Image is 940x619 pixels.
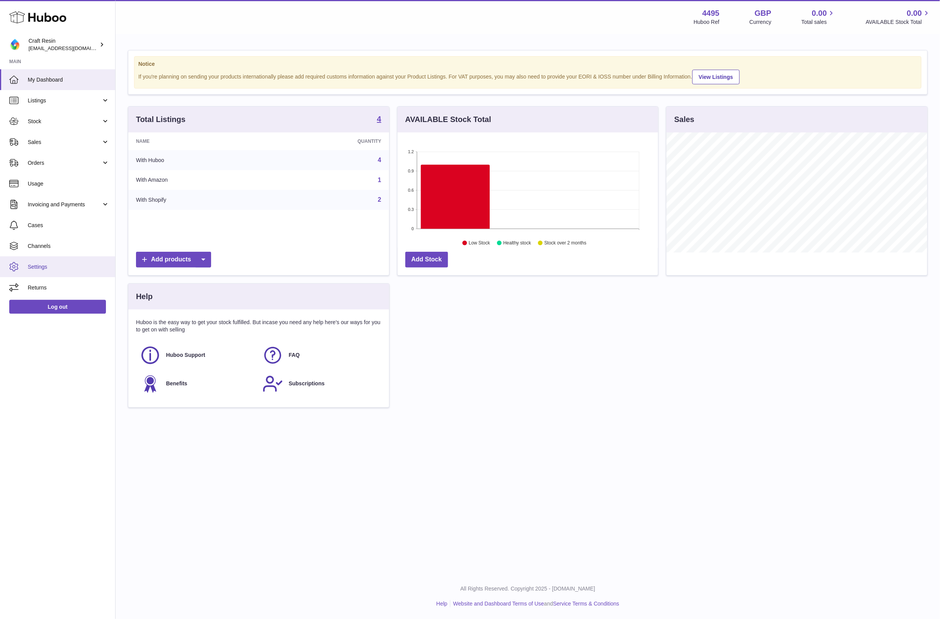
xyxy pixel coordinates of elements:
span: Listings [28,97,101,104]
a: Huboo Support [140,345,255,366]
span: FAQ [289,351,300,359]
h3: Sales [674,114,694,125]
div: Huboo Ref [694,18,720,26]
h3: Help [136,291,153,302]
text: Healthy stock [503,241,531,246]
a: Add Stock [405,252,448,268]
div: Craft Resin [29,37,98,52]
th: Quantity [271,132,389,150]
span: AVAILABLE Stock Total [866,18,931,26]
a: Help [436,601,448,607]
span: Usage [28,180,109,187]
text: Stock over 2 months [544,241,586,246]
span: Channels [28,243,109,250]
text: 0 [411,226,414,231]
span: Stock [28,118,101,125]
a: 4 [378,157,381,163]
span: 0.00 [812,8,827,18]
a: 0.00 Total sales [801,8,836,26]
span: Settings [28,263,109,271]
td: With Huboo [128,150,271,170]
span: 0.00 [907,8,922,18]
text: 0.9 [408,169,414,173]
a: FAQ [262,345,377,366]
p: Huboo is the easy way to get your stock fulfilled. But incase you need any help here's our ways f... [136,319,381,333]
text: 0.3 [408,207,414,212]
span: Total sales [801,18,836,26]
span: Huboo Support [166,351,205,359]
a: Website and Dashboard Terms of Use [453,601,544,607]
p: All Rights Reserved. Copyright 2025 - [DOMAIN_NAME] [122,585,934,592]
a: 0.00 AVAILABLE Stock Total [866,8,931,26]
text: 1.2 [408,149,414,154]
span: Returns [28,284,109,291]
strong: Notice [138,60,917,68]
a: Log out [9,300,106,314]
span: [EMAIL_ADDRESS][DOMAIN_NAME] [29,45,113,51]
text: 0.6 [408,188,414,192]
span: Invoicing and Payments [28,201,101,208]
text: Low Stock [469,241,490,246]
a: 2 [378,196,381,203]
strong: GBP [755,8,771,18]
a: Subscriptions [262,373,377,394]
a: View Listings [692,70,740,84]
strong: 4495 [702,8,720,18]
span: Subscriptions [289,380,324,387]
li: and [450,600,619,607]
h3: AVAILABLE Stock Total [405,114,491,125]
span: Cases [28,222,109,229]
span: Sales [28,139,101,146]
a: 4 [377,115,381,124]
div: If you're planning on sending your products internationally please add required customs informati... [138,69,917,84]
span: Orders [28,159,101,167]
th: Name [128,132,271,150]
a: Benefits [140,373,255,394]
td: With Amazon [128,170,271,190]
span: Benefits [166,380,187,387]
a: 1 [378,177,381,183]
h3: Total Listings [136,114,186,125]
div: Currency [750,18,772,26]
a: Add products [136,252,211,268]
img: craftresinuk@gmail.com [9,39,21,50]
td: With Shopify [128,190,271,210]
span: My Dashboard [28,76,109,84]
a: Service Terms & Conditions [553,601,619,607]
strong: 4 [377,115,381,123]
